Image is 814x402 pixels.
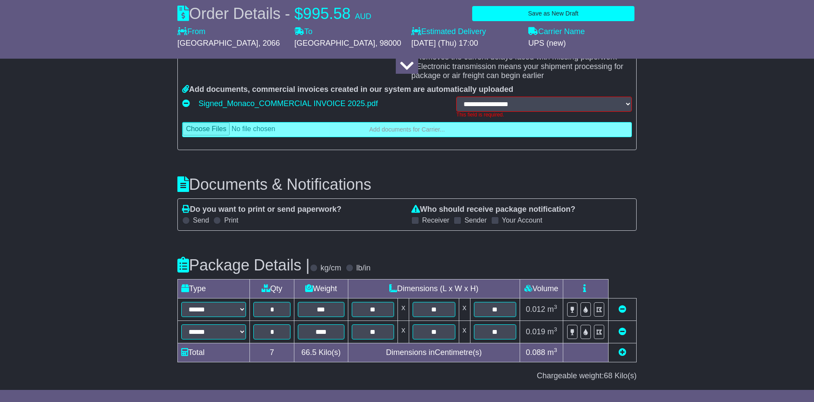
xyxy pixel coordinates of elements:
span: 995.58 [303,5,350,22]
label: To [294,27,312,37]
td: Qty [250,279,294,298]
h3: Documents & Notifications [177,176,637,193]
span: AUD [355,12,371,21]
label: kg/cm [321,264,341,273]
div: This field is required. [456,112,632,118]
label: Who should receive package notification? [411,205,575,214]
div: UPS (new) [528,39,637,48]
label: Your Account [502,216,543,224]
div: Order Details - [177,4,371,23]
td: x [459,320,470,343]
td: x [398,320,409,343]
label: lb/in [357,264,371,273]
span: [GEOGRAPHIC_DATA] [294,39,375,47]
label: Carrier Name [528,27,585,37]
div: [DATE] (Thu) 17:00 [411,39,520,48]
td: x [459,298,470,320]
span: 0.019 [526,327,545,336]
span: 0.088 [526,348,545,357]
label: Do you want to print or send paperwork? [182,205,341,214]
span: 66.5 [301,348,316,357]
span: 0.012 [526,305,545,314]
label: From [177,27,205,37]
sup: 3 [554,347,557,353]
a: Remove this item [618,327,626,336]
td: x [398,298,409,320]
div: Chargeable weight: Kilo(s) [177,371,637,381]
button: Save as New Draft [472,6,634,21]
td: Volume [520,279,563,298]
span: m [547,348,557,357]
h3: Package Details | [177,257,310,274]
span: , 2066 [258,39,280,47]
td: Type [178,279,250,298]
span: [GEOGRAPHIC_DATA] [177,39,258,47]
span: $ [294,5,303,22]
td: 7 [250,343,294,362]
td: Dimensions in Centimetre(s) [348,343,520,362]
a: Remove this item [618,305,626,314]
label: Print [224,216,238,224]
td: Dimensions (L x W x H) [348,279,520,298]
a: Add new item [618,348,626,357]
a: Add documents for Carrier... [182,122,632,137]
label: Receiver [422,216,449,224]
span: 68 [604,371,612,380]
sup: 3 [554,304,557,310]
span: m [547,305,557,314]
label: Add documents, commercial invoices created in our system are automatically uploaded [182,85,513,94]
label: Send [193,216,209,224]
span: , 98000 [375,39,401,47]
td: Weight [294,279,348,298]
td: Kilo(s) [294,343,348,362]
label: Estimated Delivery [411,27,520,37]
span: m [547,327,557,336]
label: Sender [464,216,487,224]
td: Total [178,343,250,362]
a: Signed_Monaco_COMMERCIAL INVOICE 2025.pdf [199,97,378,110]
sup: 3 [554,326,557,333]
